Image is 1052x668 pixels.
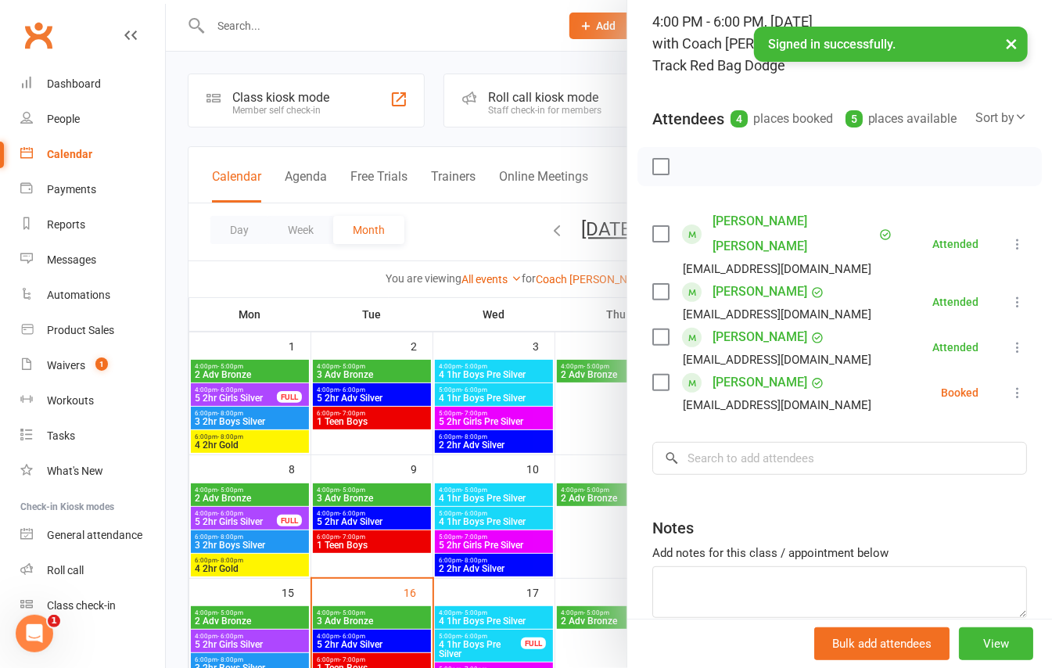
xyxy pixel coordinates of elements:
[713,325,807,350] a: [PERSON_NAME]
[47,394,94,407] div: Workouts
[731,110,748,127] div: 4
[768,37,896,52] span: Signed in successfully.
[652,11,1027,77] div: 4:00 PM - 6:00 PM, [DATE]
[20,207,165,242] a: Reports
[47,465,103,477] div: What's New
[47,183,96,196] div: Payments
[95,357,108,371] span: 1
[20,242,165,278] a: Messages
[713,279,807,304] a: [PERSON_NAME]
[47,429,75,442] div: Tasks
[932,296,978,307] div: Attended
[846,110,863,127] div: 5
[846,108,957,130] div: places available
[731,108,833,130] div: places booked
[932,239,978,250] div: Attended
[20,348,165,383] a: Waivers 1
[20,553,165,588] a: Roll call
[652,442,1027,475] input: Search to add attendees
[20,278,165,313] a: Automations
[47,599,116,612] div: Class check-in
[47,324,114,336] div: Product Sales
[997,27,1025,60] button: ×
[814,627,950,660] button: Bulk add attendees
[47,359,85,372] div: Waivers
[47,253,96,266] div: Messages
[47,148,92,160] div: Calendar
[941,387,978,398] div: Booked
[20,383,165,418] a: Workouts
[683,259,871,279] div: [EMAIL_ADDRESS][DOMAIN_NAME]
[683,395,871,415] div: [EMAIL_ADDRESS][DOMAIN_NAME]
[20,102,165,137] a: People
[20,313,165,348] a: Product Sales
[47,218,85,231] div: Reports
[20,518,165,553] a: General attendance kiosk mode
[683,350,871,370] div: [EMAIL_ADDRESS][DOMAIN_NAME]
[713,370,807,395] a: [PERSON_NAME]
[48,615,60,627] span: 1
[683,304,871,325] div: [EMAIL_ADDRESS][DOMAIN_NAME]
[19,16,58,55] a: Clubworx
[47,113,80,125] div: People
[932,342,978,353] div: Attended
[47,289,110,301] div: Automations
[652,108,724,130] div: Attendees
[959,627,1033,660] button: View
[20,418,165,454] a: Tasks
[47,564,84,576] div: Roll call
[20,172,165,207] a: Payments
[16,615,53,652] iframe: Intercom live chat
[20,137,165,172] a: Calendar
[20,588,165,623] a: Class kiosk mode
[20,66,165,102] a: Dashboard
[713,209,875,259] a: [PERSON_NAME] [PERSON_NAME]
[652,544,1027,562] div: Add notes for this class / appointment below
[47,77,101,90] div: Dashboard
[975,108,1027,128] div: Sort by
[20,454,165,489] a: What's New
[47,529,142,541] div: General attendance
[652,517,694,539] div: Notes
